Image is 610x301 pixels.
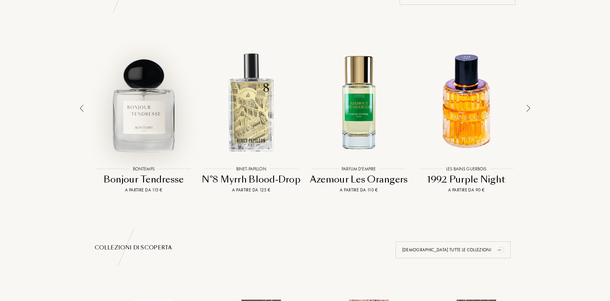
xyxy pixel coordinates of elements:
div: [DEMOGRAPHIC_DATA] tutte le collezioni [396,241,511,258]
div: Azemour Les Orangers [307,173,411,186]
div: N°8 Myrrh Blood-Drop [199,173,304,186]
div: A partire da 110 € [307,187,411,193]
a: [DEMOGRAPHIC_DATA] tutte le collezionianimation [391,241,515,258]
a: N°8 Myrrh Blood-Drop Binet-PapillonBinet-PapillonN°8 Myrrh Blood-DropA partire da 125 € [198,36,305,193]
img: arrow_thin.png [526,105,530,112]
a: Azemour Les Orangers Parfum d'EmpireParfum d'EmpireAzemour Les OrangersA partire da 110 € [305,36,413,193]
div: animation [495,243,508,256]
div: A partire da 125 € [199,187,304,193]
div: A partire da 115 € [91,187,196,193]
div: 1992 Purple Night [414,173,519,186]
div: Binet-Papillon [233,166,270,172]
div: Bontemps [130,166,158,172]
div: Collezioni di scoperta [95,244,515,252]
div: Bonjour Tendresse [91,173,196,186]
div: A partire da 90 € [414,187,519,193]
div: Les Bains Guerbois [443,166,490,172]
a: 1992 Purple Night Les Bains GuerboisLes Bains Guerbois1992 Purple NightA partire da 90 € [413,36,520,193]
img: arrow_thin_left.png [80,105,84,112]
div: Parfum d'Empire [338,166,379,172]
a: Bonjour Tendresse BontempsBontempsBonjour TendresseA partire da 115 € [90,36,198,193]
